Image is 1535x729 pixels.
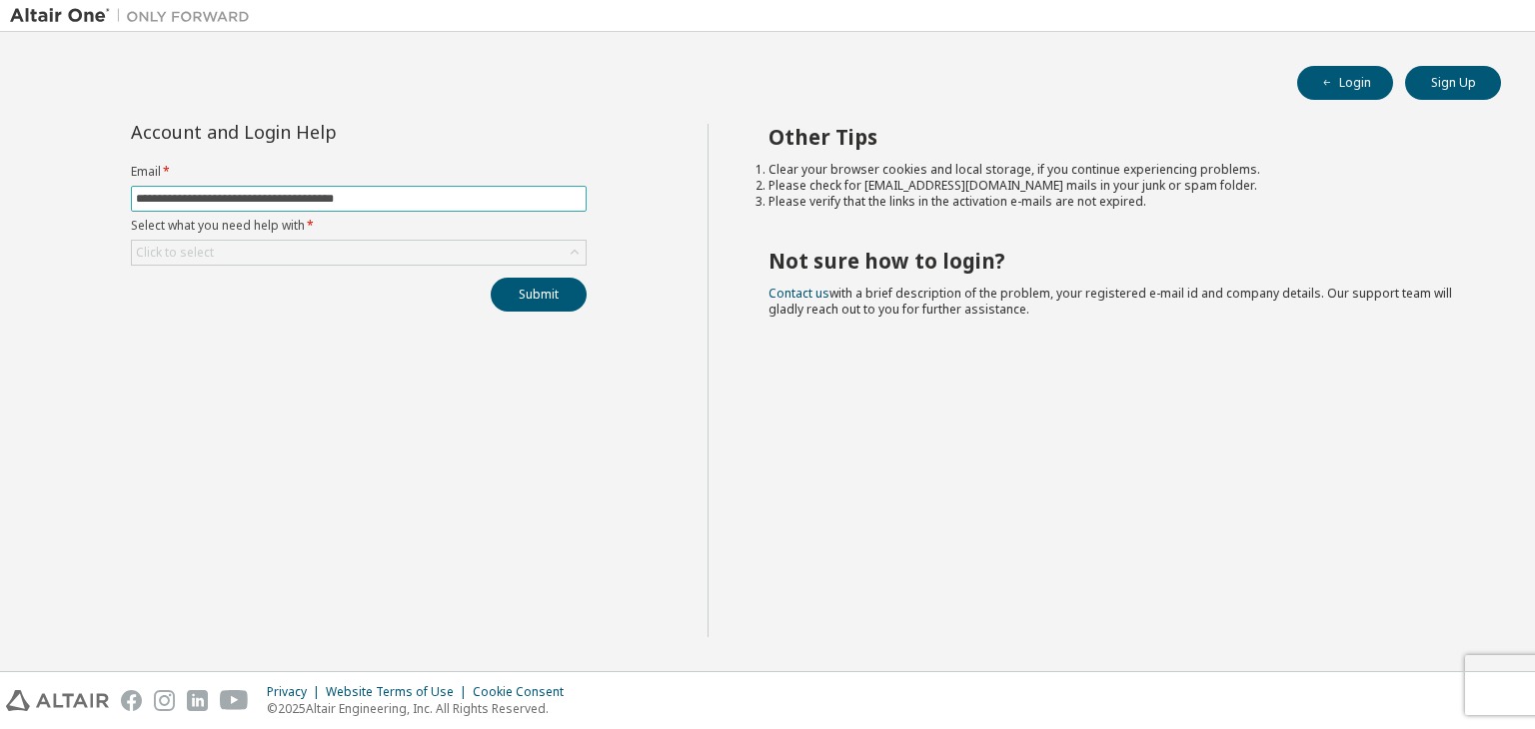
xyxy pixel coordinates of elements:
[187,690,208,711] img: linkedin.svg
[768,248,1466,274] h2: Not sure how to login?
[491,278,587,312] button: Submit
[267,700,576,717] p: © 2025 Altair Engineering, Inc. All Rights Reserved.
[154,690,175,711] img: instagram.svg
[768,194,1466,210] li: Please verify that the links in the activation e-mails are not expired.
[131,124,496,140] div: Account and Login Help
[768,124,1466,150] h2: Other Tips
[1297,66,1393,100] button: Login
[768,162,1466,178] li: Clear your browser cookies and local storage, if you continue experiencing problems.
[121,690,142,711] img: facebook.svg
[768,285,1452,318] span: with a brief description of the problem, your registered e-mail id and company details. Our suppo...
[473,684,576,700] div: Cookie Consent
[220,690,249,711] img: youtube.svg
[10,6,260,26] img: Altair One
[1405,66,1501,100] button: Sign Up
[6,690,109,711] img: altair_logo.svg
[136,245,214,261] div: Click to select
[768,178,1466,194] li: Please check for [EMAIL_ADDRESS][DOMAIN_NAME] mails in your junk or spam folder.
[132,241,586,265] div: Click to select
[267,684,326,700] div: Privacy
[131,164,587,180] label: Email
[131,218,587,234] label: Select what you need help with
[326,684,473,700] div: Website Terms of Use
[768,285,829,302] a: Contact us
